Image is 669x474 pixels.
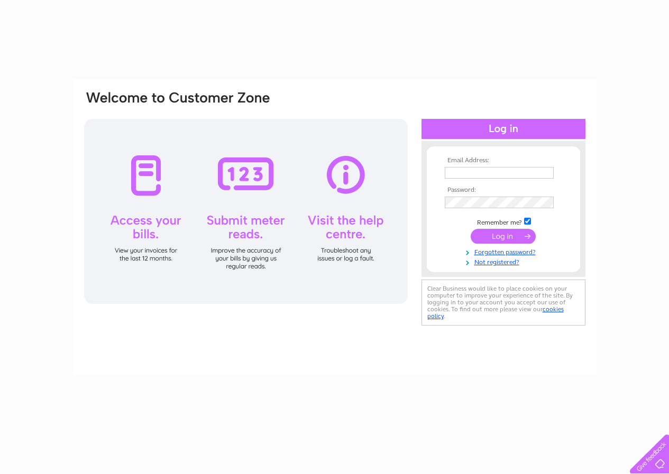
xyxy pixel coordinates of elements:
[421,280,585,326] div: Clear Business would like to place cookies on your computer to improve your experience of the sit...
[445,256,565,266] a: Not registered?
[445,246,565,256] a: Forgotten password?
[442,187,565,194] th: Password:
[427,305,564,320] a: cookies policy
[471,229,536,244] input: Submit
[442,157,565,164] th: Email Address:
[442,216,565,227] td: Remember me?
